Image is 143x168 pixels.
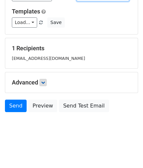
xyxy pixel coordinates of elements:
a: Templates [12,8,40,15]
h5: 1 Recipients [12,45,131,52]
a: Send [5,100,27,112]
a: Load... [12,17,37,28]
iframe: Chat Widget [110,136,143,168]
h5: Advanced [12,79,131,86]
small: [EMAIL_ADDRESS][DOMAIN_NAME] [12,56,85,61]
a: Send Test Email [59,100,109,112]
a: Preview [28,100,57,112]
button: Save [47,17,64,28]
